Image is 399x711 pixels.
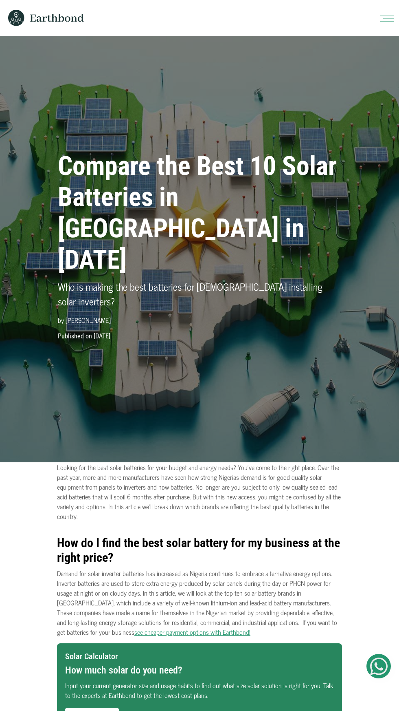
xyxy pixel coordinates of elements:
a: see cheaper payment options with Earthbond! [134,627,250,637]
b: How do I find the best solar battery for my business at the right price? [57,536,340,565]
img: Earthbond icon logo [5,10,28,26]
h5: Solar Calculator [65,651,334,661]
p: Looking for the best solar batteries for your budget and energy needs? You've come to the right p... [57,462,342,521]
p: by [PERSON_NAME] [58,315,341,325]
h1: Compare the Best 10 Solar Batteries in [GEOGRAPHIC_DATA] in [DATE] [58,151,341,276]
img: Menu icon [380,15,394,22]
p: Published on [DATE] [53,331,346,341]
a: Earthbond icon logo Earthbond text logo [5,3,84,33]
button: Toggle navigation [375,12,385,24]
p: Input your current generator size and usage habits to find out what size solar solution is right ... [65,680,334,700]
img: Get Started On Earthbond Via Whatsapp [370,658,388,675]
img: Earthbond text logo [30,14,84,22]
h3: How much solar do you need? [65,665,334,676]
p: Who is making the best batteries for [DEMOGRAPHIC_DATA] installing solar inverters? [58,279,341,309]
p: Demand for solar inverter batteries has increased as Nigeria continues to embrace alternative ene... [57,568,342,637]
